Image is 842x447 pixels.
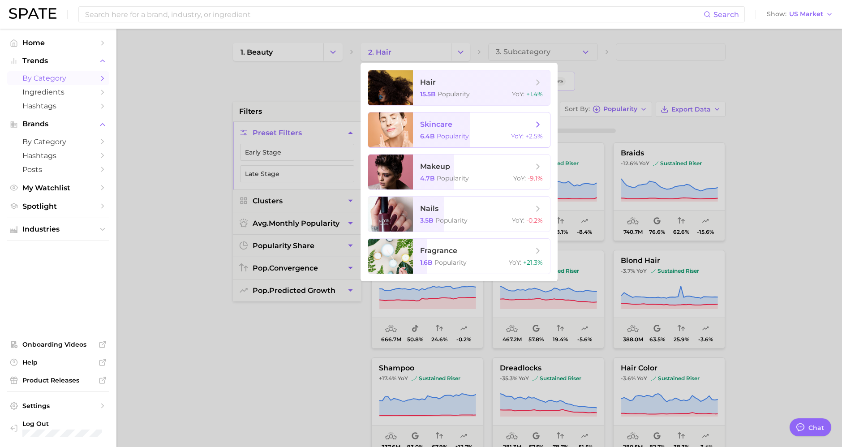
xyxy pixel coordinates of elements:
ul: Change Category [361,63,558,281]
span: Popularity [435,216,468,224]
span: Show [767,12,786,17]
span: Trends [22,57,94,65]
span: -0.2% [526,216,543,224]
a: Product Releases [7,374,109,387]
span: US Market [789,12,823,17]
a: by Category [7,135,109,149]
span: nails [420,204,438,213]
span: YoY : [511,132,524,140]
span: Popularity [438,90,470,98]
span: Onboarding Videos [22,340,94,348]
span: Popularity [437,132,469,140]
span: Popularity [434,258,467,266]
span: YoY : [513,174,526,182]
span: fragrance [420,246,457,255]
a: Onboarding Videos [7,338,109,351]
span: YoY : [512,90,524,98]
span: Home [22,39,94,47]
a: Ingredients [7,85,109,99]
span: -9.1% [528,174,543,182]
span: Log Out [22,420,102,428]
a: Spotlight [7,199,109,213]
a: Log out. Currently logged in with e-mail ykkim110@cosrx.co.kr. [7,417,109,440]
span: 1.6b [420,258,433,266]
span: 6.4b [420,132,435,140]
span: Search [713,10,739,19]
span: Help [22,358,94,366]
span: My Watchlist [22,184,94,192]
span: 15.5b [420,90,436,98]
span: Hashtags [22,102,94,110]
span: Popularity [437,174,469,182]
span: 3.5b [420,216,434,224]
a: Help [7,356,109,369]
span: 4.7b [420,174,435,182]
a: by Category [7,71,109,85]
a: Hashtags [7,99,109,113]
button: ShowUS Market [765,9,835,20]
span: +2.5% [525,132,543,140]
a: Posts [7,163,109,176]
span: Hashtags [22,151,94,160]
span: YoY : [509,258,521,266]
span: YoY : [512,216,524,224]
a: Hashtags [7,149,109,163]
button: Industries [7,223,109,236]
span: Industries [22,225,94,233]
img: SPATE [9,8,56,19]
span: Product Releases [22,376,94,384]
span: by Category [22,74,94,82]
span: +21.3% [523,258,543,266]
button: Brands [7,117,109,131]
span: Ingredients [22,88,94,96]
a: My Watchlist [7,181,109,195]
span: Spotlight [22,202,94,211]
span: skincare [420,120,452,129]
span: Posts [22,165,94,174]
a: Home [7,36,109,50]
button: Trends [7,54,109,68]
span: Brands [22,120,94,128]
span: by Category [22,138,94,146]
span: makeup [420,162,450,171]
span: +1.4% [526,90,543,98]
input: Search here for a brand, industry, or ingredient [84,7,704,22]
span: Settings [22,402,94,410]
a: Settings [7,399,109,413]
span: hair [420,78,436,86]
